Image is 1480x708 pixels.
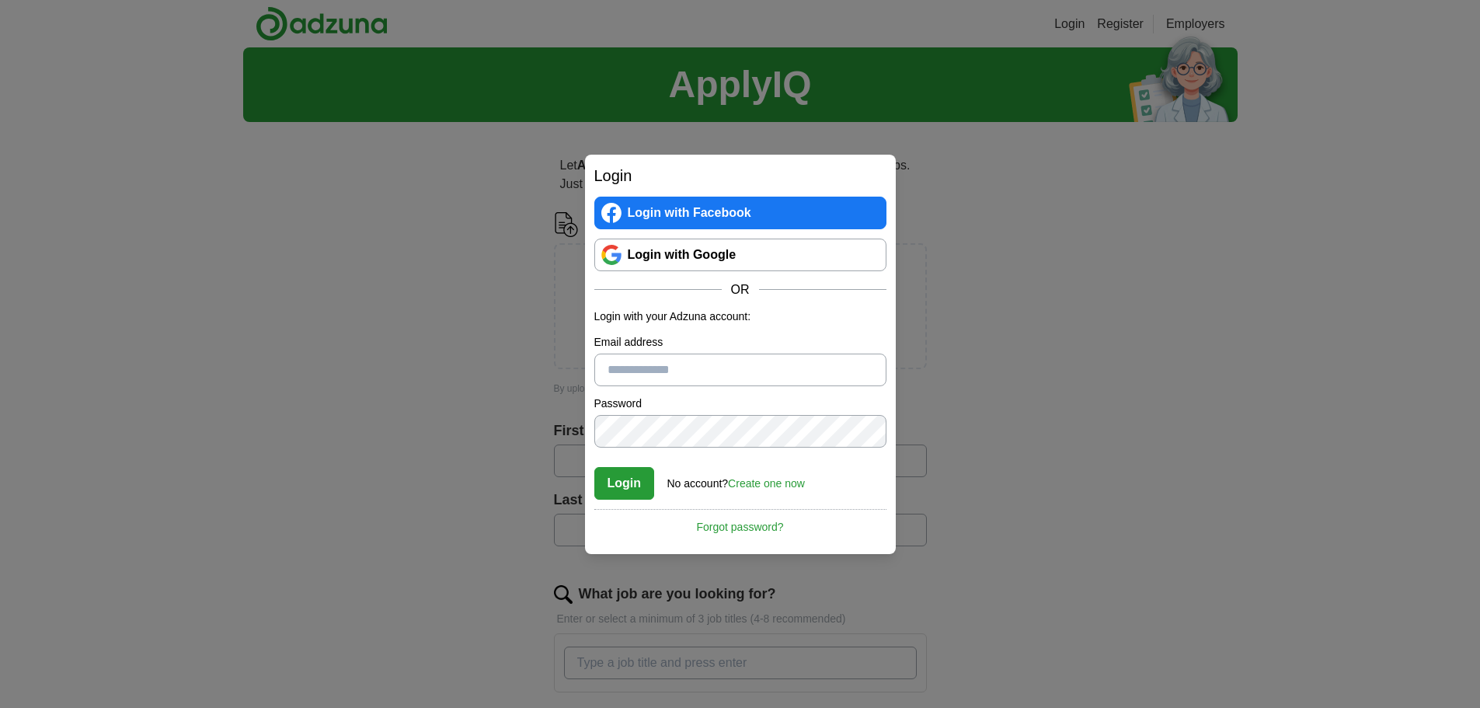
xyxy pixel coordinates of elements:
a: Create one now [728,477,805,490]
button: Login [594,467,655,500]
a: Login with Google [594,239,886,271]
h2: Login [594,164,886,187]
label: Email address [594,334,886,351]
a: Login with Facebook [594,197,886,229]
p: Login with your Adzuna account: [594,309,886,325]
div: No account? [667,466,805,492]
a: Forgot password? [594,509,886,535]
label: Password [594,396,886,412]
span: OR [722,281,759,299]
